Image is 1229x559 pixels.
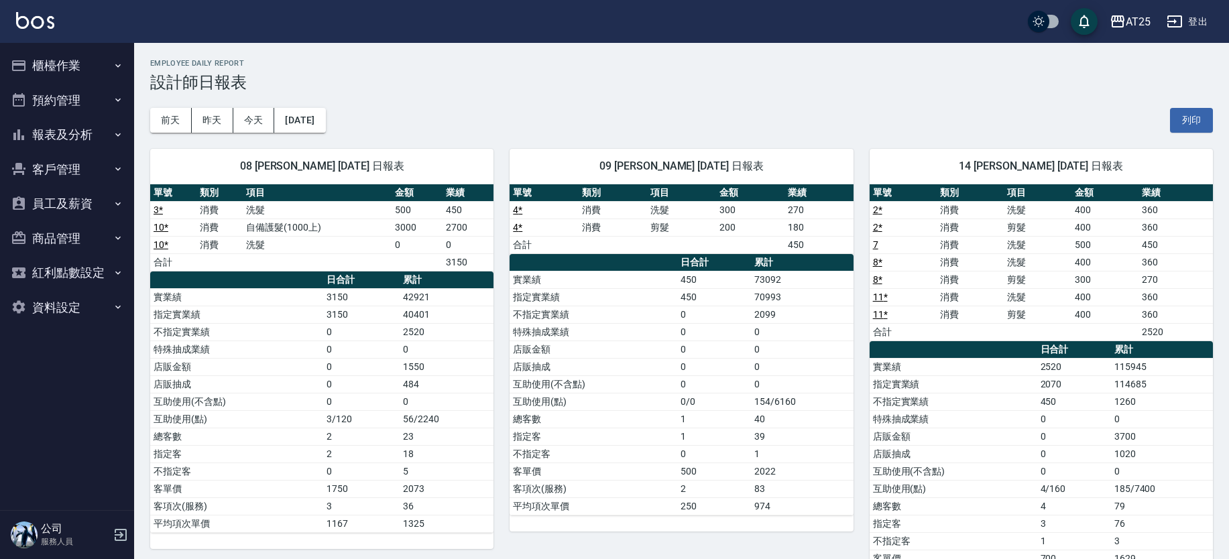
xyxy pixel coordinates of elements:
[323,340,400,358] td: 0
[677,306,751,323] td: 0
[400,445,493,462] td: 18
[510,375,677,393] td: 互助使用(不含點)
[937,201,1004,219] td: 消費
[443,236,493,253] td: 0
[1138,288,1213,306] td: 360
[579,184,647,202] th: 類別
[196,219,243,236] td: 消費
[323,497,400,515] td: 3
[443,253,493,271] td: 3150
[870,497,1037,515] td: 總客數
[5,83,129,118] button: 預約管理
[5,255,129,290] button: 紅利點數設定
[243,236,392,253] td: 洗髮
[1111,358,1213,375] td: 115945
[400,410,493,428] td: 56/2240
[166,160,477,173] span: 08 [PERSON_NAME] [DATE] 日報表
[150,340,323,358] td: 特殊抽成業績
[323,288,400,306] td: 3150
[677,393,751,410] td: 0/0
[1037,428,1111,445] td: 0
[1004,253,1071,271] td: 洗髮
[1111,375,1213,393] td: 114685
[677,340,751,358] td: 0
[1170,108,1213,133] button: 列印
[510,358,677,375] td: 店販抽成
[323,375,400,393] td: 0
[677,410,751,428] td: 1
[400,515,493,532] td: 1325
[784,201,854,219] td: 270
[1004,271,1071,288] td: 剪髮
[510,480,677,497] td: 客項次(服務)
[1071,253,1138,271] td: 400
[150,108,192,133] button: 前天
[150,515,323,532] td: 平均項次單價
[751,497,853,515] td: 974
[443,201,493,219] td: 450
[443,184,493,202] th: 業績
[870,462,1037,480] td: 互助使用(不含點)
[400,340,493,358] td: 0
[392,236,443,253] td: 0
[937,288,1004,306] td: 消費
[1138,219,1213,236] td: 360
[526,160,837,173] span: 09 [PERSON_NAME] [DATE] 日報表
[873,239,878,250] a: 7
[1138,236,1213,253] td: 450
[323,306,400,323] td: 3150
[150,306,323,323] td: 指定實業績
[323,428,400,445] td: 2
[1111,480,1213,497] td: 185/7400
[937,219,1004,236] td: 消費
[1037,410,1111,428] td: 0
[323,445,400,462] td: 2
[41,522,109,536] h5: 公司
[870,532,1037,550] td: 不指定客
[784,219,854,236] td: 180
[1037,393,1111,410] td: 450
[5,117,129,152] button: 報表及分析
[677,323,751,340] td: 0
[677,254,751,271] th: 日合計
[323,358,400,375] td: 0
[400,462,493,480] td: 5
[751,428,853,445] td: 39
[677,288,751,306] td: 450
[784,236,854,253] td: 450
[1071,271,1138,288] td: 300
[1004,288,1071,306] td: 洗髮
[510,340,677,358] td: 店販金額
[150,497,323,515] td: 客項次(服務)
[1037,375,1111,393] td: 2070
[5,290,129,325] button: 資料設定
[400,497,493,515] td: 36
[751,288,853,306] td: 70993
[870,184,1213,341] table: a dense table
[1111,515,1213,532] td: 76
[150,462,323,480] td: 不指定客
[647,184,715,202] th: 項目
[1111,497,1213,515] td: 79
[233,108,275,133] button: 今天
[510,184,578,202] th: 單號
[323,480,400,497] td: 1750
[11,521,38,548] img: Person
[150,184,196,202] th: 單號
[400,323,493,340] td: 2520
[870,445,1037,462] td: 店販抽成
[323,393,400,410] td: 0
[1111,532,1213,550] td: 3
[751,445,853,462] td: 1
[150,59,1213,68] h2: Employee Daily Report
[400,271,493,289] th: 累計
[1004,306,1071,323] td: 剪髮
[751,306,853,323] td: 2099
[1037,515,1111,532] td: 3
[870,410,1037,428] td: 特殊抽成業績
[510,428,677,445] td: 指定客
[1004,219,1071,236] td: 剪髮
[150,271,493,533] table: a dense table
[677,358,751,375] td: 0
[150,393,323,410] td: 互助使用(不含點)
